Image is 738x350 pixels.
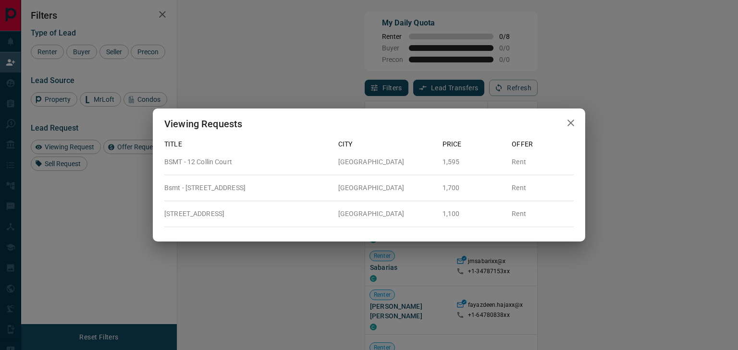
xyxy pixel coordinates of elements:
p: Rent [512,183,574,193]
p: Offer [512,139,574,149]
p: [GEOGRAPHIC_DATA] [338,157,435,167]
h2: Viewing Requests [153,109,254,139]
p: [GEOGRAPHIC_DATA] [338,183,435,193]
p: Bsmt - [STREET_ADDRESS] [164,183,331,193]
p: [GEOGRAPHIC_DATA] [338,209,435,219]
p: City [338,139,435,149]
p: BSMT - 12 Collin Court [164,157,331,167]
p: Price [443,139,504,149]
p: Rent [512,209,574,219]
p: 1,100 [443,209,504,219]
p: Rent [512,157,574,167]
p: Title [164,139,331,149]
p: 1,700 [443,183,504,193]
p: 1,595 [443,157,504,167]
p: [STREET_ADDRESS] [164,209,331,219]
